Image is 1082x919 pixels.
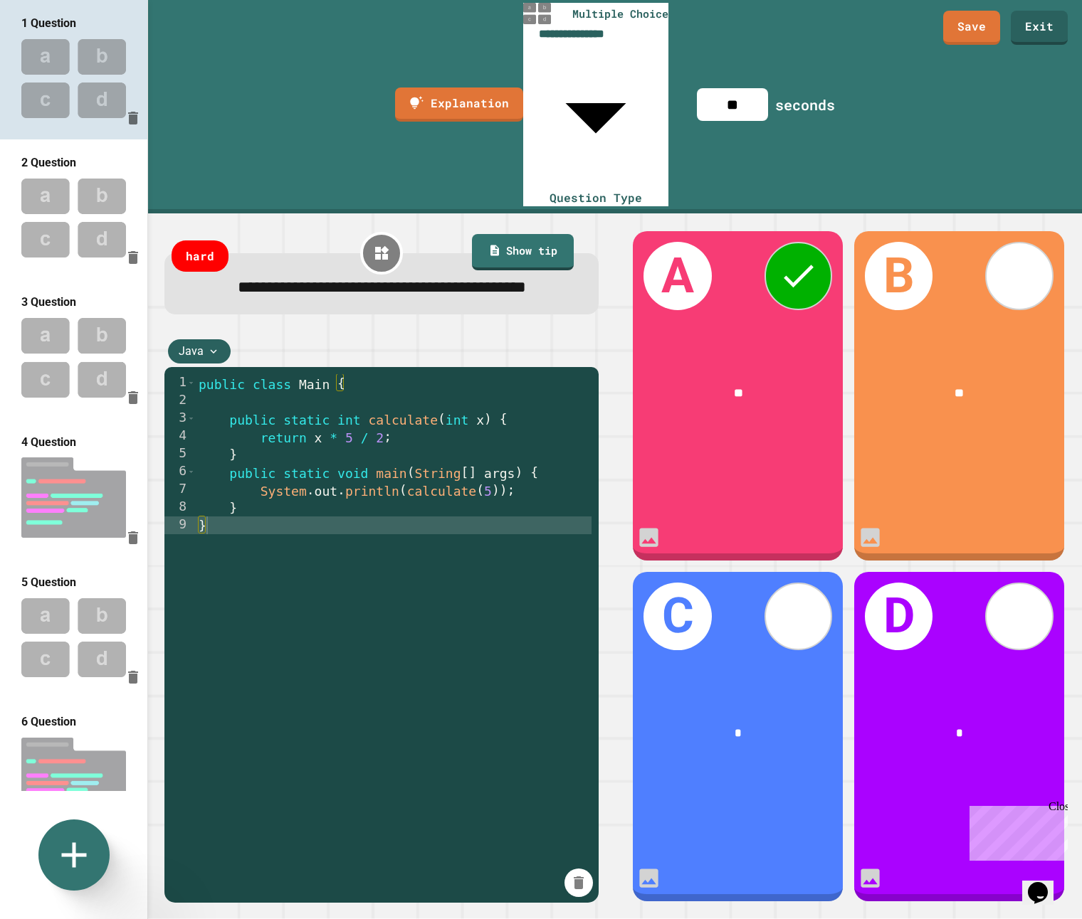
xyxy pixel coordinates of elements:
[21,156,76,169] span: 2 Question
[119,663,147,691] button: Delete question
[119,383,147,412] button: Delete question
[523,3,552,24] img: multiple-choice-thumbnail.png
[179,343,204,360] span: Java
[119,524,147,552] button: Delete question
[164,445,196,463] div: 5
[187,374,195,392] span: Toggle code folding, rows 1 through 9
[943,11,1000,45] a: Save
[550,190,642,205] span: Question Type
[164,427,196,445] div: 4
[644,583,712,651] h1: C
[164,463,196,481] div: 6
[164,481,196,499] div: 7
[21,435,76,448] span: 4 Question
[119,104,147,132] button: Delete question
[865,583,933,651] h1: D
[119,243,147,272] button: Delete question
[21,715,76,728] span: 6 Question
[6,6,98,90] div: Chat with us now!Close
[865,242,933,310] h1: B
[187,463,195,481] span: Toggle code folding, rows 6 through 8
[395,87,523,122] a: Explanation
[164,410,196,427] div: 3
[1011,11,1068,45] a: Exit
[775,94,835,115] div: seconds
[164,499,196,516] div: 8
[164,516,196,534] div: 9
[164,374,196,392] div: 1
[172,240,229,272] div: hard
[21,16,76,30] span: 1 Question
[644,242,712,310] h1: A
[21,575,76,589] span: 5 Question
[1022,862,1068,905] iframe: chat widget
[187,410,195,427] span: Toggle code folding, rows 3 through 5
[572,6,668,22] span: Multiple Choice
[964,800,1068,861] iframe: chat widget
[164,392,196,410] div: 2
[21,295,76,309] span: 3 Question
[472,234,574,270] a: Show tip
